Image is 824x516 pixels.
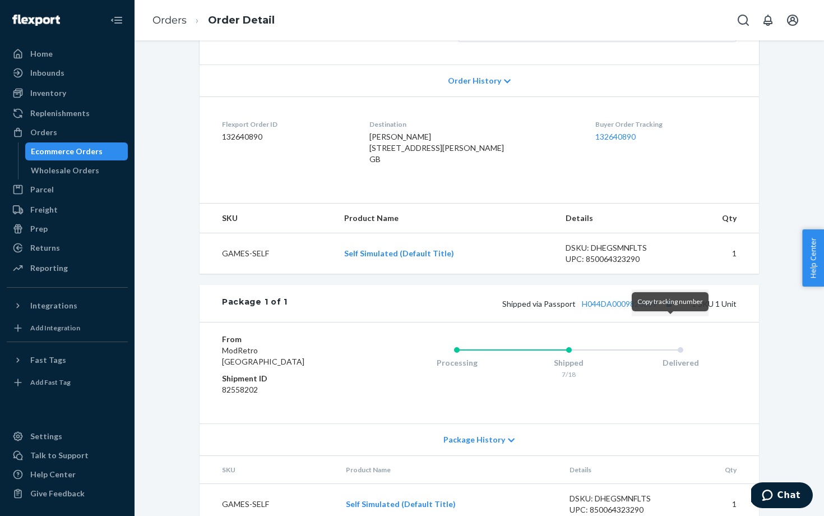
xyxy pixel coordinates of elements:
ol: breadcrumbs [143,4,284,37]
div: UPC: 850064323290 [570,504,675,515]
th: SKU [200,204,335,233]
a: Add Integration [7,319,128,337]
th: Qty [679,204,759,233]
div: Processing [401,357,513,368]
div: Ecommerce Orders [31,146,103,157]
div: Inventory [30,87,66,99]
div: Reporting [30,262,68,274]
button: Integrations [7,297,128,315]
iframe: Opens a widget where you can chat to one of our agents [751,482,813,510]
button: Talk to Support [7,446,128,464]
td: 1 [679,233,759,274]
a: Orders [7,123,128,141]
div: Give Feedback [30,488,85,499]
a: Reporting [7,259,128,277]
a: Inbounds [7,64,128,82]
button: Open notifications [757,9,779,31]
div: UPC: 850064323290 [566,254,671,265]
dt: Destination [369,119,578,129]
a: H044DA0009820059 [582,299,657,308]
button: Give Feedback [7,485,128,503]
a: Help Center [7,466,128,483]
div: Parcel [30,184,54,195]
div: Add Integration [30,323,80,333]
dt: Shipment ID [222,373,356,384]
button: Close Navigation [105,9,128,31]
div: Package 1 of 1 [222,296,288,311]
div: Help Center [30,469,76,480]
div: Fast Tags [30,354,66,366]
span: Package History [443,434,505,445]
div: Returns [30,242,60,254]
div: 1 SKU 1 Unit [288,296,737,311]
div: 7/18 [513,370,625,379]
span: [PERSON_NAME] [STREET_ADDRESS][PERSON_NAME] GB [369,132,504,164]
div: Delivered [624,357,737,368]
th: Details [561,456,684,484]
dd: 82558202 [222,384,356,395]
a: Parcel [7,181,128,199]
div: Inbounds [30,67,64,79]
a: Settings [7,427,128,445]
td: GAMES-SELF [200,233,335,274]
div: Replenishments [30,108,90,119]
dt: From [222,334,356,345]
span: Shipped via Passport [502,299,676,308]
dt: Buyer Order Tracking [595,119,737,129]
a: Orders [152,14,187,26]
a: Home [7,45,128,63]
div: Integrations [30,300,77,311]
a: Inventory [7,84,128,102]
a: Add Fast Tag [7,374,128,391]
dd: 132640890 [222,131,351,142]
img: Flexport logo [12,15,60,26]
div: Talk to Support [30,450,89,461]
div: Orders [30,127,57,138]
a: Wholesale Orders [25,162,128,179]
button: Open account menu [781,9,804,31]
th: SKU [200,456,337,484]
div: Shipped [513,357,625,368]
div: Freight [30,204,58,215]
a: 132640890 [595,132,636,141]
div: Home [30,48,53,59]
a: Self Simulated (Default Title) [346,499,456,509]
div: Add Fast Tag [30,377,71,387]
div: Settings [30,431,62,442]
button: Open Search Box [732,9,754,31]
th: Details [557,204,680,233]
a: Order Detail [208,14,275,26]
div: Wholesale Orders [31,165,99,176]
a: Prep [7,220,128,238]
span: ModRetro [GEOGRAPHIC_DATA] [222,345,304,366]
div: Prep [30,223,48,234]
th: Product Name [337,456,561,484]
a: Self Simulated (Default Title) [344,248,454,258]
a: Ecommerce Orders [25,142,128,160]
th: Product Name [335,204,556,233]
dt: Flexport Order ID [222,119,351,129]
span: Order History [448,75,501,86]
th: Qty [683,456,759,484]
a: Returns [7,239,128,257]
button: Fast Tags [7,351,128,369]
span: Copy tracking number [637,297,703,306]
div: DSKU: DHEGSMNFLTS [570,493,675,504]
a: Replenishments [7,104,128,122]
button: Help Center [802,229,824,287]
div: DSKU: DHEGSMNFLTS [566,242,671,254]
a: Freight [7,201,128,219]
